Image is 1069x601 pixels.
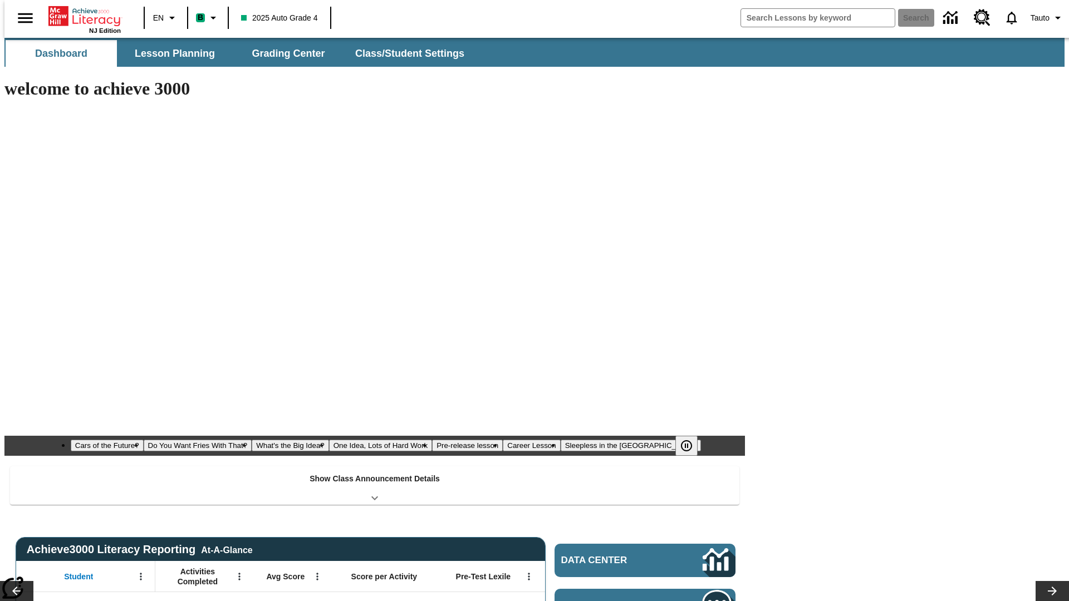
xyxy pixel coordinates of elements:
[201,543,252,555] div: At-A-Glance
[119,40,231,67] button: Lesson Planning
[241,12,318,24] span: 2025 Auto Grade 4
[6,40,117,67] button: Dashboard
[432,440,503,451] button: Slide 5 Pre-release lesson
[521,568,537,585] button: Open Menu
[675,436,698,456] button: Pause
[135,47,215,60] span: Lesson Planning
[4,38,1065,67] div: SubNavbar
[1026,8,1069,28] button: Profile/Settings
[10,466,739,505] div: Show Class Announcement Details
[153,12,164,24] span: EN
[675,436,709,456] div: Pause
[266,572,305,582] span: Avg Score
[71,440,144,451] button: Slide 1 Cars of the Future?
[161,566,234,587] span: Activities Completed
[561,555,665,566] span: Data Center
[252,440,329,451] button: Slide 3 What's the Big Idea?
[503,440,560,451] button: Slide 6 Career Lesson
[4,40,474,67] div: SubNavbar
[456,572,511,582] span: Pre-Test Lexile
[231,568,248,585] button: Open Menu
[144,440,252,451] button: Slide 2 Do You Want Fries With That?
[192,8,224,28] button: Boost Class color is mint green. Change class color
[133,568,149,585] button: Open Menu
[198,11,203,24] span: B
[4,78,745,99] h1: welcome to achieve 3000
[997,3,1026,32] a: Notifications
[351,572,418,582] span: Score per Activity
[252,47,325,60] span: Grading Center
[35,47,87,60] span: Dashboard
[741,9,895,27] input: search field
[967,3,997,33] a: Resource Center, Will open in new tab
[1036,581,1069,601] button: Lesson carousel, Next
[555,544,735,577] a: Data Center
[148,8,184,28] button: Language: EN, Select a language
[329,440,432,451] button: Slide 4 One Idea, Lots of Hard Work
[48,4,121,34] div: Home
[1031,12,1050,24] span: Tauto
[233,40,344,67] button: Grading Center
[561,440,702,451] button: Slide 7 Sleepless in the Animal Kingdom
[27,543,253,556] span: Achieve3000 Literacy Reporting
[355,47,464,60] span: Class/Student Settings
[309,568,326,585] button: Open Menu
[310,473,440,485] p: Show Class Announcement Details
[64,572,93,582] span: Student
[9,2,42,35] button: Open side menu
[89,27,121,34] span: NJ Edition
[48,5,121,27] a: Home
[346,40,473,67] button: Class/Student Settings
[936,3,967,33] a: Data Center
